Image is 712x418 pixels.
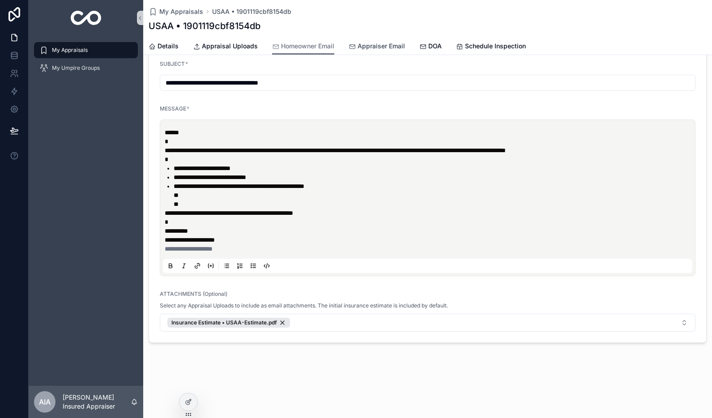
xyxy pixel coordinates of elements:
[149,38,179,56] a: Details
[158,42,179,51] span: Details
[52,47,88,54] span: My Appraisals
[63,393,131,411] p: [PERSON_NAME] Insured Appraiser
[419,38,442,56] a: DOA
[358,42,405,51] span: Appraiser Email
[160,302,448,309] span: Select any Appraisal Uploads to include as email attachments. The initial insurance estimate is i...
[52,64,100,72] span: My Umpire Groups
[281,42,334,51] span: Homeowner Email
[428,42,442,51] span: DOA
[160,290,227,297] span: ATTACHMENTS (Optional)
[34,60,138,76] a: My Umpire Groups
[149,7,203,16] a: My Appraisals
[171,319,277,326] span: Insurance Estimate • USAA-Estimate.pdf
[167,318,290,328] button: Unselect 26
[160,314,695,332] button: Select Button
[193,38,258,56] a: Appraisal Uploads
[456,38,526,56] a: Schedule Inspection
[465,42,526,51] span: Schedule Inspection
[272,38,334,55] a: Homeowner Email
[349,38,405,56] a: Appraiser Email
[149,20,260,32] h1: USAA • 1901119cbf8154db
[34,42,138,58] a: My Appraisals
[160,105,186,112] span: MESSAGE
[159,7,203,16] span: My Appraisals
[160,60,185,67] span: SUBJECT
[202,42,258,51] span: Appraisal Uploads
[212,7,291,16] a: USAA • 1901119cbf8154db
[71,11,102,25] img: App logo
[39,397,51,407] span: AIA
[29,36,143,88] div: scrollable content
